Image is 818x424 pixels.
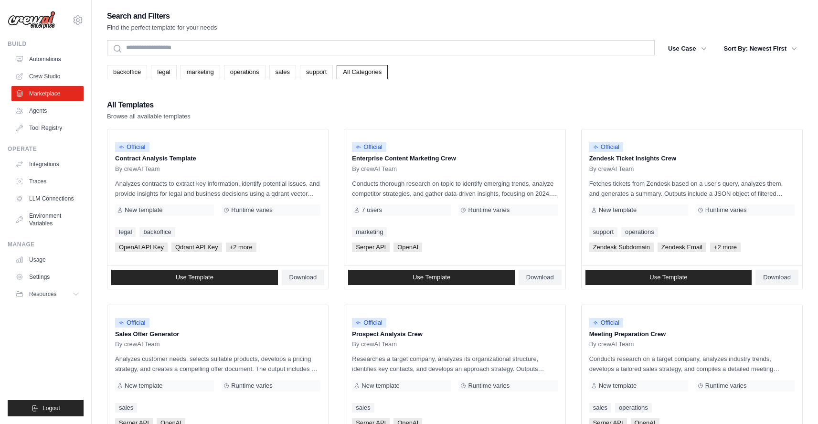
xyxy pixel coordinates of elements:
[231,382,273,390] span: Runtime varies
[352,318,386,328] span: Official
[393,243,422,252] span: OpenAI
[125,206,162,214] span: New template
[115,403,137,413] a: sales
[519,270,562,285] a: Download
[269,65,296,79] a: sales
[621,227,658,237] a: operations
[589,142,624,152] span: Official
[615,403,652,413] a: operations
[11,191,84,206] a: LLM Connections
[468,206,510,214] span: Runtime varies
[107,23,217,32] p: Find the perfect template for your needs
[8,400,84,416] button: Logout
[589,154,795,163] p: Zendesk Ticket Insights Crew
[8,40,84,48] div: Build
[289,274,317,281] span: Download
[599,206,637,214] span: New template
[181,65,220,79] a: marketing
[115,165,160,173] span: By crewAI Team
[352,165,397,173] span: By crewAI Team
[589,243,654,252] span: Zendesk Subdomain
[115,243,168,252] span: OpenAI API Key
[11,86,84,101] a: Marketplace
[107,98,191,112] h2: All Templates
[226,243,256,252] span: +2 more
[115,142,149,152] span: Official
[352,142,386,152] span: Official
[11,208,84,231] a: Environment Variables
[171,243,222,252] span: Qdrant API Key
[8,11,55,29] img: Logo
[526,274,554,281] span: Download
[115,179,320,199] p: Analyzes contracts to extract key information, identify potential issues, and provide insights fo...
[231,206,273,214] span: Runtime varies
[361,382,399,390] span: New template
[589,318,624,328] span: Official
[589,340,634,348] span: By crewAI Team
[282,270,325,285] a: Download
[139,227,175,237] a: backoffice
[755,270,798,285] a: Download
[705,382,747,390] span: Runtime varies
[176,274,213,281] span: Use Template
[115,318,149,328] span: Official
[658,243,706,252] span: Zendesk Email
[599,382,637,390] span: New template
[352,243,390,252] span: Serper API
[29,290,56,298] span: Resources
[107,65,147,79] a: backoffice
[11,174,84,189] a: Traces
[11,157,84,172] a: Integrations
[224,65,266,79] a: operations
[662,40,712,57] button: Use Case
[710,243,741,252] span: +2 more
[352,340,397,348] span: By crewAI Team
[348,270,515,285] a: Use Template
[8,241,84,248] div: Manage
[352,154,557,163] p: Enterprise Content Marketing Crew
[107,10,217,23] h2: Search and Filters
[352,354,557,374] p: Researches a target company, analyzes its organizational structure, identifies key contacts, and ...
[589,329,795,339] p: Meeting Preparation Crew
[413,274,450,281] span: Use Template
[115,354,320,374] p: Analyzes customer needs, selects suitable products, develops a pricing strategy, and creates a co...
[42,404,60,412] span: Logout
[8,145,84,153] div: Operate
[718,40,803,57] button: Sort By: Newest First
[151,65,176,79] a: legal
[11,286,84,302] button: Resources
[11,52,84,67] a: Automations
[11,252,84,267] a: Usage
[585,270,752,285] a: Use Template
[115,329,320,339] p: Sales Offer Generator
[111,270,278,285] a: Use Template
[649,274,687,281] span: Use Template
[115,227,136,237] a: legal
[115,340,160,348] span: By crewAI Team
[589,179,795,199] p: Fetches tickets from Zendesk based on a user's query, analyzes them, and generates a summary. Out...
[115,154,320,163] p: Contract Analysis Template
[589,227,617,237] a: support
[352,227,387,237] a: marketing
[589,403,611,413] a: sales
[107,112,191,121] p: Browse all available templates
[11,120,84,136] a: Tool Registry
[361,206,382,214] span: 7 users
[125,382,162,390] span: New template
[589,354,795,374] p: Conducts research on a target company, analyzes industry trends, develops a tailored sales strate...
[11,103,84,118] a: Agents
[763,274,791,281] span: Download
[11,69,84,84] a: Crew Studio
[352,179,557,199] p: Conducts thorough research on topic to identify emerging trends, analyze competitor strategies, a...
[468,382,510,390] span: Runtime varies
[11,269,84,285] a: Settings
[705,206,747,214] span: Runtime varies
[352,329,557,339] p: Prospect Analysis Crew
[300,65,333,79] a: support
[352,403,374,413] a: sales
[589,165,634,173] span: By crewAI Team
[337,65,388,79] a: All Categories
